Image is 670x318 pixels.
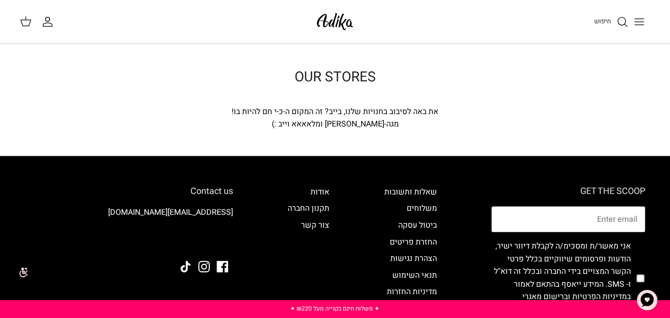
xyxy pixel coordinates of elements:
[157,69,514,86] h1: OUR STORES
[206,234,233,247] img: Adika IL
[392,269,437,281] a: תנאי השימוש
[407,202,437,214] a: משלוחים
[180,261,191,272] a: Tiktok
[25,186,233,197] h6: Contact us
[594,16,611,26] span: חיפוש
[290,304,379,313] a: ✦ משלוח חינם בקנייה מעל ₪220 ✦
[288,202,329,214] a: תקנון החברה
[198,261,210,272] a: Instagram
[42,16,58,28] a: החשבון שלי
[314,10,356,33] img: Adika IL
[217,261,228,272] a: Facebook
[390,236,437,248] a: החזרת פריטים
[594,16,628,28] a: חיפוש
[398,219,437,231] a: ביטול עסקה
[310,186,329,198] a: אודות
[632,285,662,315] button: צ'אט
[491,186,645,197] h6: GET THE SCOOP
[491,240,631,317] label: אני מאשר/ת ומסכימ/ה לקבלת דיוור ישיר, הודעות ופרסומים שיווקיים בכלל פרטי הקשר המצויים בידי החברה ...
[7,258,35,286] img: accessibility_icon02.svg
[108,206,233,218] a: [EMAIL_ADDRESS][DOMAIN_NAME]
[157,106,514,119] div: את באה לסיבוב בחנויות שלנו, בייב? זה המקום ה-כ-י חם להיות בו!
[390,253,437,264] a: הצהרת נגישות
[157,118,514,131] div: מגה-[PERSON_NAME] ומלאאאא וייב :)
[491,206,645,232] input: Email
[384,186,437,198] a: שאלות ותשובות
[301,219,329,231] a: צור קשר
[387,286,437,298] a: מדיניות החזרות
[628,11,650,33] button: Toggle menu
